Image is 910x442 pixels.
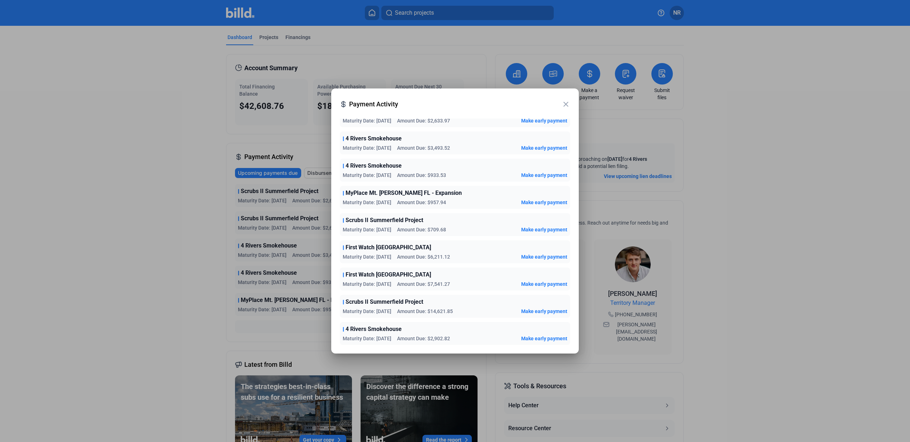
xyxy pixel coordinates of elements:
mat-icon: close [562,100,570,109]
button: Make early payment [521,335,567,342]
span: Scrubs II Summerfield Project [346,216,423,225]
span: Maturity Date: [DATE] [343,199,391,206]
span: Payment Activity [349,99,562,109]
span: Maturity Date: [DATE] [343,226,391,233]
span: Amount Due: $933.53 [397,172,446,179]
span: Amount Due: $6,211.12 [397,253,450,260]
span: Amount Due: $14,621.85 [397,308,453,315]
button: Make early payment [521,226,567,233]
span: Maturity Date: [DATE] [343,144,391,152]
span: Amount Due: $2,902.82 [397,335,450,342]
button: Make early payment [521,280,567,288]
span: First Watch [GEOGRAPHIC_DATA] [346,270,431,279]
span: Maturity Date: [DATE] [343,172,391,179]
span: 4 Rivers Smokehouse [346,134,402,143]
button: Make early payment [521,253,567,260]
button: Make early payment [521,117,567,124]
button: Make early payment [521,144,567,152]
span: Maturity Date: [DATE] [343,335,391,342]
button: Make early payment [521,308,567,315]
span: Maturity Date: [DATE] [343,117,391,124]
button: Make early payment [521,199,567,206]
span: Amount Due: $2,633.97 [397,117,450,124]
span: Maturity Date: [DATE] [343,280,391,288]
span: Scrubs II Summerfield Project [346,298,423,306]
button: Make early payment [521,172,567,179]
span: Maturity Date: [DATE] [343,253,391,260]
span: MyPlace Mt. [PERSON_NAME] FL - Expansion [346,189,462,197]
span: Amount Due: $957.94 [397,199,446,206]
span: 4 Rivers Smokehouse [346,162,402,170]
span: 4 Rivers Smokehouse [346,325,402,333]
span: Amount Due: $3,493.52 [397,144,450,152]
span: Amount Due: $709.68 [397,226,446,233]
span: First Watch [GEOGRAPHIC_DATA] [346,243,431,252]
span: Maturity Date: [DATE] [343,308,391,315]
span: Amount Due: $7,541.27 [397,280,450,288]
